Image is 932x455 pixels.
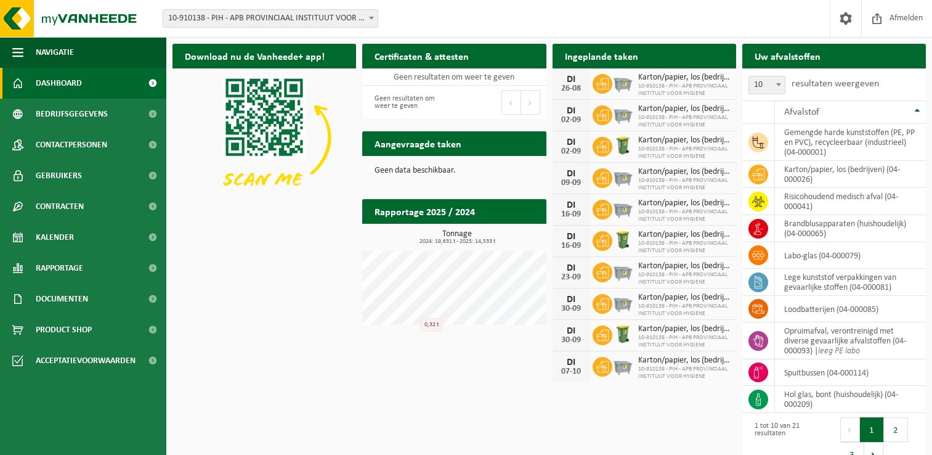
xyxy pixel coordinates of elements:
span: Product Shop [36,314,92,345]
span: 10-910138 - PIH - APB PROVINCIAAL INSTITUUT VOOR HYGIENE [638,366,730,380]
div: DI [559,137,583,147]
div: 02-09 [559,147,583,156]
span: Karton/papier, los (bedrijven) [638,199,730,208]
span: 10 [748,76,785,94]
td: hol glas, bont (huishoudelijk) (04-000209) [775,386,926,413]
span: Karton/papier, los (bedrijven) [638,356,730,366]
td: karton/papier, los (bedrijven) (04-000026) [775,161,926,188]
div: DI [559,200,583,210]
span: Kalender [36,222,74,253]
td: risicohoudend medisch afval (04-000041) [775,188,926,215]
div: 0,32 t [421,318,442,332]
td: lege kunststof verpakkingen van gevaarlijke stoffen (04-000081) [775,269,926,296]
td: labo-glas (04-000079) [775,242,926,269]
img: Download de VHEPlus App [172,68,356,207]
td: Geen resultaten om weer te geven [362,68,546,86]
span: Contactpersonen [36,129,107,160]
span: 10-910138 - PIH - APB PROVINCIAAL INSTITUUT VOOR HYGIENE [638,271,730,286]
span: Bedrijfsgegevens [36,99,108,129]
h2: Aangevraagde taken [362,131,474,155]
img: WB-2500-GAL-GY-01 [612,72,633,93]
span: 2024: 19,631 t - 2025: 14,533 t [368,239,546,245]
h2: Uw afvalstoffen [742,44,833,68]
img: WB-2500-GAL-GY-01 [612,104,633,125]
div: DI [559,326,583,336]
div: DI [559,169,583,179]
h2: Ingeplande taken [553,44,650,68]
button: Previous [840,417,860,442]
span: Contracten [36,191,84,222]
img: WB-0240-HPE-GN-50 [612,135,633,156]
span: 10-910138 - PIH - APB PROVINCIAAL INSTITUUT VOOR HYGIENE [638,177,730,192]
span: Karton/papier, los (bedrijven) [638,324,730,334]
button: 2 [884,417,908,442]
td: opruimafval, verontreinigd met diverse gevaarlijke afvalstoffen (04-000093) | [775,322,926,359]
h2: Download nu de Vanheede+ app! [172,44,337,68]
i: leeg PE labo [818,346,860,356]
h3: Tonnage [368,230,546,245]
td: brandblusapparaten (huishoudelijk) (04-000065) [775,215,926,242]
div: 07-10 [559,367,583,376]
img: WB-2500-GAL-GY-01 [612,355,633,376]
div: DI [559,232,583,242]
h2: Certificaten & attesten [362,44,481,68]
img: WB-2500-GAL-GY-01 [612,292,633,313]
span: 10-910138 - PIH - APB PROVINCIAAL INSTITUUT VOOR HYGIENE [638,83,730,97]
span: Karton/papier, los (bedrijven) [638,136,730,146]
div: 30-09 [559,336,583,345]
div: 02-09 [559,116,583,125]
div: DI [559,358,583,367]
img: WB-0240-HPE-GN-50 [612,324,633,345]
span: Karton/papier, los (bedrijven) [638,293,730,303]
span: 10-910138 - PIH - APB PROVINCIAAL INSTITUUT VOOR HYGIENE [638,114,730,129]
span: 10-910138 - PIH - APB PROVINCIAAL INSTITUUT VOOR HYGIENE - ANTWERPEN [163,9,378,28]
span: 10-910138 - PIH - APB PROVINCIAAL INSTITUUT VOOR HYGIENE [638,303,730,318]
span: Karton/papier, los (bedrijven) [638,73,730,83]
button: Next [521,90,540,115]
span: 10 [749,76,785,94]
img: WB-0240-HPE-GN-50 [612,229,633,250]
span: Karton/papier, los (bedrijven) [638,104,730,114]
div: DI [559,263,583,273]
span: 10-910138 - PIH - APB PROVINCIAAL INSTITUUT VOOR HYGIENE [638,208,730,223]
span: Afvalstof [784,107,819,117]
h2: Rapportage 2025 / 2024 [362,199,487,223]
div: DI [559,106,583,116]
span: 10-910138 - PIH - APB PROVINCIAAL INSTITUUT VOOR HYGIENE [638,146,730,160]
p: Geen data beschikbaar. [375,166,533,175]
span: 10-910138 - PIH - APB PROVINCIAAL INSTITUUT VOOR HYGIENE [638,334,730,349]
div: 23-09 [559,273,583,282]
label: resultaten weergeven [792,79,879,89]
a: Bekijk rapportage [455,223,545,248]
span: Dashboard [36,68,82,99]
img: WB-2500-GAL-GY-01 [612,198,633,219]
div: 09-09 [559,179,583,187]
div: DI [559,295,583,305]
div: DI [559,75,583,84]
div: 16-09 [559,210,583,219]
span: Navigatie [36,37,74,68]
span: Karton/papier, los (bedrijven) [638,230,730,240]
img: WB-2500-GAL-GY-01 [612,261,633,282]
span: Karton/papier, los (bedrijven) [638,261,730,271]
td: loodbatterijen (04-000085) [775,296,926,322]
span: Acceptatievoorwaarden [36,345,136,376]
div: 26-08 [559,84,583,93]
img: WB-2500-GAL-GY-01 [612,166,633,187]
button: Previous [501,90,521,115]
span: Gebruikers [36,160,82,191]
span: Rapportage [36,253,83,284]
span: 10-910138 - PIH - APB PROVINCIAAL INSTITUUT VOOR HYGIENE [638,240,730,255]
span: Karton/papier, los (bedrijven) [638,167,730,177]
div: Geen resultaten om weer te geven [368,89,448,116]
td: spuitbussen (04-000114) [775,359,926,386]
span: Documenten [36,284,88,314]
div: 16-09 [559,242,583,250]
td: gemengde harde kunststoffen (PE, PP en PVC), recycleerbaar (industrieel) (04-000001) [775,124,926,161]
span: 10-910138 - PIH - APB PROVINCIAAL INSTITUUT VOOR HYGIENE - ANTWERPEN [163,10,378,27]
button: 1 [860,417,884,442]
div: 30-09 [559,305,583,313]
